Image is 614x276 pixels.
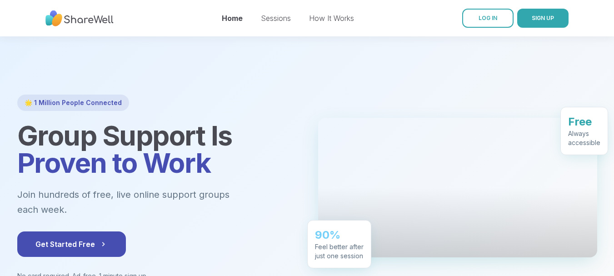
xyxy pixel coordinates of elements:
button: SIGN UP [517,9,569,28]
div: Always accessible [568,129,600,147]
div: 90% [315,228,364,242]
h1: Group Support Is [17,122,296,176]
span: SIGN UP [532,15,554,21]
a: Sessions [261,14,291,23]
div: Feel better after just one session [315,242,364,261]
span: Proven to Work [17,146,211,179]
a: How It Works [309,14,354,23]
button: Get Started Free [17,231,126,257]
img: ShareWell Nav Logo [45,6,114,31]
a: Home [222,14,243,23]
p: Join hundreds of free, live online support groups each week. [17,187,279,217]
a: LOG IN [462,9,514,28]
div: Free [568,115,600,129]
span: LOG IN [479,15,497,21]
div: 🌟 1 Million People Connected [17,95,129,111]
span: Get Started Free [35,239,108,250]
